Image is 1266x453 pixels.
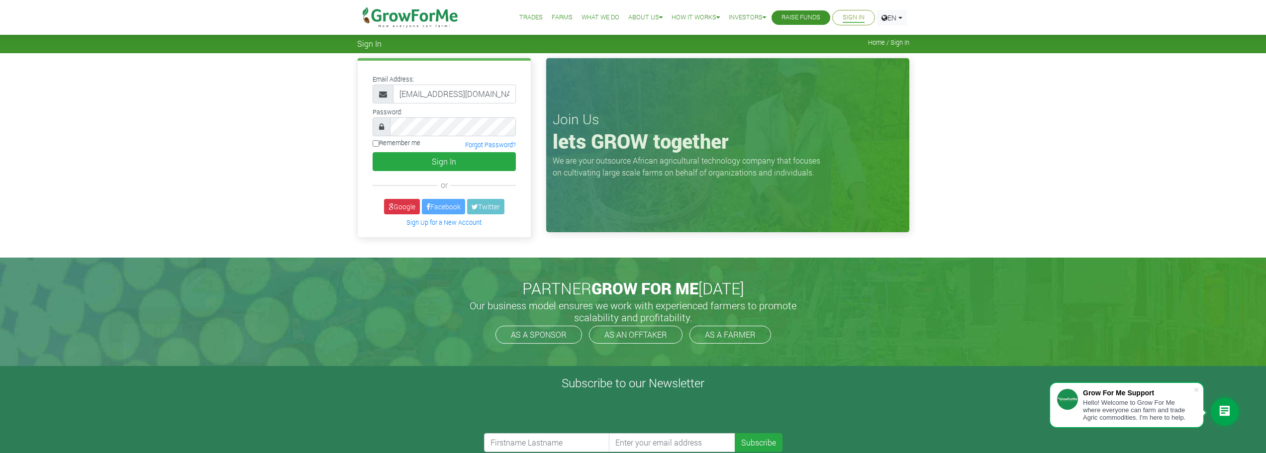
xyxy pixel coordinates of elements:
[553,155,826,179] p: We are your outsource African agricultural technology company that focuses on cultivating large s...
[357,39,382,48] span: Sign In
[582,12,619,23] a: What We Do
[373,152,516,171] button: Sign In
[877,10,907,25] a: EN
[553,111,903,128] h3: Join Us
[1083,389,1193,397] div: Grow For Me Support
[495,326,582,344] a: AS A SPONSOR
[589,326,682,344] a: AS AN OFFTAKER
[628,12,663,23] a: About Us
[459,299,807,323] h5: Our business model ensures we work with experienced farmers to promote scalability and profitabil...
[484,433,610,452] input: Firstname Lastname
[373,75,414,84] label: Email Address:
[868,39,909,46] span: Home / Sign In
[1083,399,1193,421] div: Hello! Welcome to Grow For Me where everyone can farm and trade Agric commodities. I'm here to help.
[735,433,782,452] button: Subscribe
[373,179,516,191] div: or
[373,107,402,117] label: Password:
[361,279,905,298] h2: PARTNER [DATE]
[781,12,820,23] a: Raise Funds
[373,138,420,148] label: Remember me
[393,85,516,103] input: Email Address
[689,326,771,344] a: AS A FARMER
[406,218,482,226] a: Sign Up for a New Account
[672,12,720,23] a: How it Works
[519,12,543,23] a: Trades
[591,277,698,299] span: GROW FOR ME
[729,12,766,23] a: Investors
[465,141,516,149] a: Forgot Password?
[552,12,573,23] a: Farms
[373,140,379,147] input: Remember me
[384,199,420,214] a: Google
[553,129,903,153] h1: lets GROW together
[12,376,1254,390] h4: Subscribe to our Newsletter
[843,12,865,23] a: Sign In
[484,394,635,433] iframe: reCAPTCHA
[609,433,735,452] input: Enter your email address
